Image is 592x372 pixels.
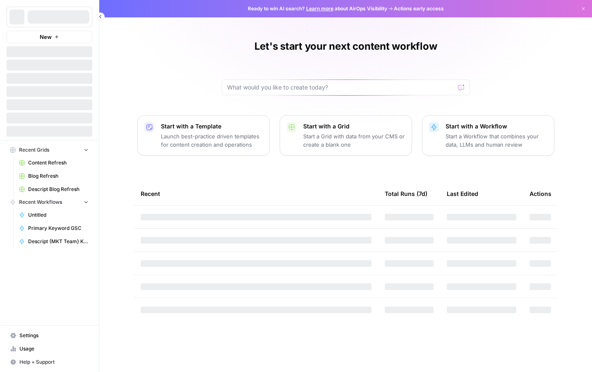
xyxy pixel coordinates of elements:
[141,182,371,205] div: Recent
[161,132,263,149] p: Launch best-practice driven templates for content creation and operations
[19,345,89,353] span: Usage
[446,122,547,130] p: Start with a Workflow
[227,83,455,92] input: What would you like to create today?
[7,342,92,355] a: Usage
[248,5,387,12] span: Ready to win AI search? about AirOps Visibility
[28,172,89,180] span: Blog Refresh
[7,355,92,369] button: Help + Support
[7,31,92,43] button: New
[15,222,92,235] a: Primary Keyword GSC
[422,115,554,156] button: Start with a WorkflowStart a Workflow that combines your data, LLMs and human review
[28,186,89,193] span: Descript Blog Refresh
[28,211,89,219] span: Untitled
[15,183,92,196] a: Descript Blog Refresh
[280,115,412,156] button: Start with a GridStart a Grid with data from your CMS or create a blank one
[446,132,547,149] p: Start a Workflow that combines your data, LLMs and human review
[447,182,478,205] div: Last Edited
[385,182,427,205] div: Total Runs (7d)
[28,159,89,167] span: Content Refresh
[137,115,270,156] button: Start with a TemplateLaunch best-practice driven templates for content creation and operations
[303,122,405,130] p: Start with a Grid
[303,132,405,149] p: Start a Grid with data from your CMS or create a blank one
[15,235,92,248] a: Descript {MKT Team} Keyword Research
[394,5,444,12] span: Actions early access
[15,156,92,169] a: Content Refresh
[7,144,92,156] button: Recent Grids
[161,122,263,130] p: Start with a Template
[306,5,333,12] a: Learn more
[28,238,89,245] span: Descript {MKT Team} Keyword Research
[7,329,92,342] a: Settings
[254,40,437,53] h1: Let's start your next content workflow
[7,196,92,208] button: Recent Workflows
[15,208,92,222] a: Untitled
[15,169,92,183] a: Blog Refresh
[19,146,49,154] span: Recent Grids
[19,332,89,339] span: Settings
[40,33,52,41] span: New
[19,198,62,206] span: Recent Workflows
[28,225,89,232] span: Primary Keyword GSC
[19,358,89,366] span: Help + Support
[530,182,551,205] div: Actions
